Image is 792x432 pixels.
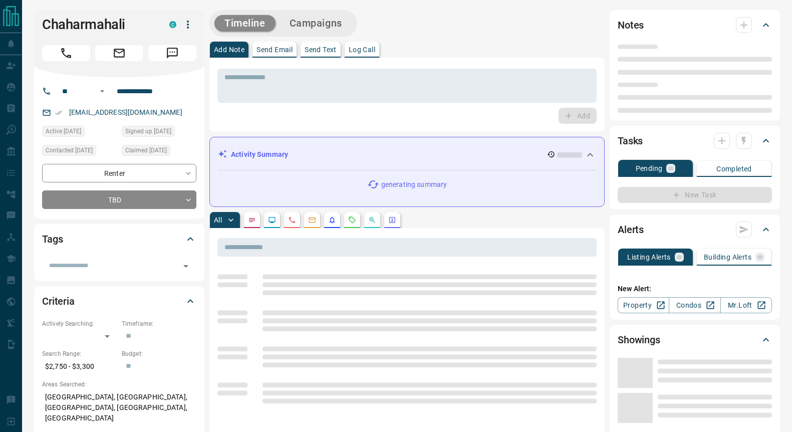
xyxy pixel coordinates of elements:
[381,179,447,190] p: generating summary
[704,254,751,261] p: Building Alerts
[169,21,176,28] div: condos.ca
[349,46,375,53] p: Log Call
[308,216,316,224] svg: Emails
[669,297,720,313] a: Condos
[42,126,117,140] div: Thu Aug 14 2025
[214,15,276,32] button: Timeline
[214,46,244,53] p: Add Note
[42,164,196,182] div: Renter
[618,332,660,348] h2: Showings
[122,349,196,358] p: Budget:
[46,145,93,155] span: Contacted [DATE]
[720,297,772,313] a: Mr.Loft
[122,319,196,328] p: Timeframe:
[368,216,376,224] svg: Opportunities
[125,145,167,155] span: Claimed [DATE]
[348,216,356,224] svg: Requests
[42,289,196,313] div: Criteria
[218,145,596,164] div: Activity Summary
[388,216,396,224] svg: Agent Actions
[256,46,293,53] p: Send Email
[42,231,63,247] h2: Tags
[42,380,196,389] p: Areas Searched:
[618,17,644,33] h2: Notes
[122,126,196,140] div: Sun Jun 29 2025
[95,45,143,61] span: Email
[122,145,196,159] div: Sun Aug 03 2025
[42,349,117,358] p: Search Range:
[179,259,193,273] button: Open
[618,328,772,352] div: Showings
[42,17,154,33] h1: Chaharmahali
[42,190,196,209] div: TBD
[618,284,772,294] p: New Alert:
[148,45,196,61] span: Message
[618,222,644,238] h2: Alerts
[618,129,772,153] div: Tasks
[618,133,643,149] h2: Tasks
[231,149,288,160] p: Activity Summary
[46,126,81,136] span: Active [DATE]
[125,126,171,136] span: Signed up [DATE]
[618,13,772,37] div: Notes
[618,297,669,313] a: Property
[214,217,222,224] p: All
[42,389,196,426] p: [GEOGRAPHIC_DATA], [GEOGRAPHIC_DATA], [GEOGRAPHIC_DATA], [GEOGRAPHIC_DATA], [GEOGRAPHIC_DATA]
[96,85,108,97] button: Open
[268,216,276,224] svg: Lead Browsing Activity
[248,216,256,224] svg: Notes
[42,227,196,251] div: Tags
[618,218,772,242] div: Alerts
[627,254,671,261] p: Listing Alerts
[42,145,117,159] div: Sun Aug 03 2025
[305,46,337,53] p: Send Text
[636,165,663,172] p: Pending
[55,109,62,116] svg: Email Verified
[69,108,182,116] a: [EMAIL_ADDRESS][DOMAIN_NAME]
[42,358,117,375] p: $2,750 - $3,300
[328,216,336,224] svg: Listing Alerts
[42,45,90,61] span: Call
[42,293,75,309] h2: Criteria
[288,216,296,224] svg: Calls
[716,165,752,172] p: Completed
[280,15,352,32] button: Campaigns
[42,319,117,328] p: Actively Searching:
